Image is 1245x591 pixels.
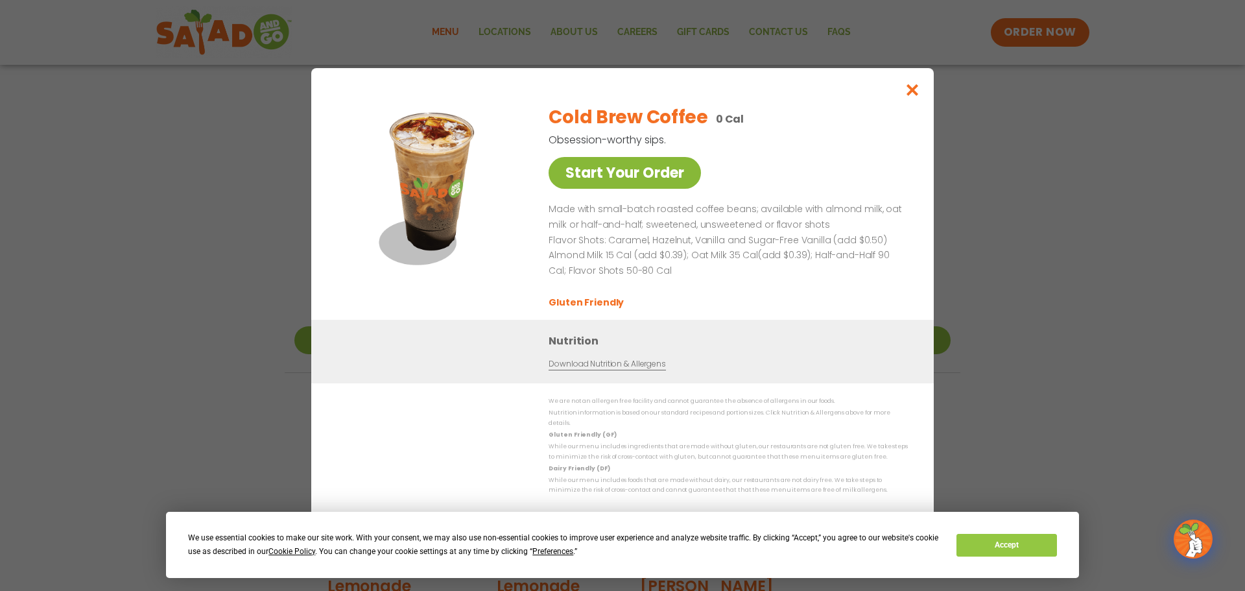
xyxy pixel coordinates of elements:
span: Cookie Policy [268,547,315,556]
span: Preferences [532,547,573,556]
p: While our menu includes ingredients that are made without gluten, our restaurants are not gluten ... [549,442,908,462]
img: Featured product photo for Cold Brew Coffee [340,94,522,276]
img: wpChatIcon [1175,521,1211,557]
a: Start Your Order [549,157,701,189]
p: Flavor Shots: Caramel, Hazelnut, Vanilla and Sugar-Free Vanilla (add $0.50) [549,232,903,248]
h3: Nutrition [549,332,914,348]
strong: Gluten Friendly (GF) [549,431,616,439]
p: While our menu includes foods that are made without dairy, our restaurants are not dairy free. We... [549,476,908,496]
p: Obsession-worthy sips. [549,132,840,148]
li: Gluten Friendly [549,295,626,309]
p: We are not an allergen free facility and cannot guarantee the absence of allergens in our foods. [549,396,908,406]
div: We use essential cookies to make our site work. With your consent, we may also use non-essential ... [188,531,941,559]
p: Nutrition information is based on our standard recipes and portion sizes. Click Nutrition & Aller... [549,408,908,428]
p: Made with small-batch roasted coffee beans; available with almond milk, oat milk or half-and-half... [549,202,903,233]
a: Download Nutrition & Allergens [549,357,665,370]
h2: Cold Brew Coffee [549,104,708,131]
p: Almond Milk 15 Cal (add $0.39); Oat Milk 35 Cal(add $0.39); Half-and-Half 90 Cal; Flavor Shots 50... [549,248,903,279]
strong: Dairy Friendly (DF) [549,464,610,472]
button: Close modal [892,68,934,112]
button: Accept [956,534,1056,557]
p: 0 Cal [716,111,744,127]
div: Cookie Consent Prompt [166,512,1079,578]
